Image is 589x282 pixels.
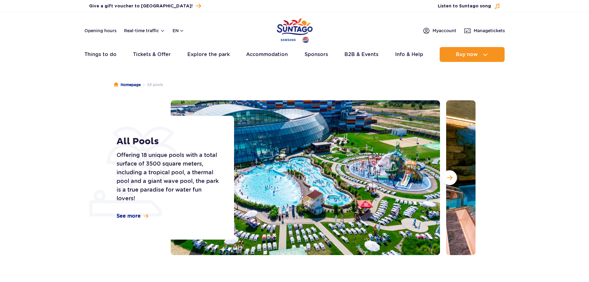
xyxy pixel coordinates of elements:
span: Listen to Suntago song [438,3,491,9]
a: B2B & Events [344,47,378,62]
a: See more [117,213,148,219]
h1: All Pools [117,136,220,147]
a: Info & Help [395,47,423,62]
a: Give a gift voucher to [GEOGRAPHIC_DATA]! [89,2,201,10]
button: Buy now [440,47,505,62]
a: Homepage [114,82,141,88]
button: Next slide [442,170,457,185]
a: Sponsors [305,47,328,62]
a: Managetickets [464,27,505,34]
span: See more [117,213,141,219]
span: Buy now [456,52,478,57]
button: Real-time traffic [124,28,165,33]
a: Myaccount [423,27,456,34]
a: Explore the park [187,47,230,62]
a: Opening hours [84,28,117,34]
p: Offering 18 unique pools with a total surface of 3500 square meters, including a tropical pool, a... [117,151,220,203]
img: Outdoor section of Suntago, with pools and slides, surrounded by sunbeds and greenery [171,100,440,255]
a: Things to do [84,47,117,62]
span: Give a gift voucher to [GEOGRAPHIC_DATA]! [89,3,193,9]
button: en [173,28,184,34]
li: All pools [141,82,163,88]
button: Listen to Suntago song [438,3,500,9]
a: Tickets & Offer [133,47,171,62]
span: Manage tickets [474,28,505,34]
span: My account [433,28,456,34]
a: Park of Poland [277,15,313,44]
a: Accommodation [246,47,288,62]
